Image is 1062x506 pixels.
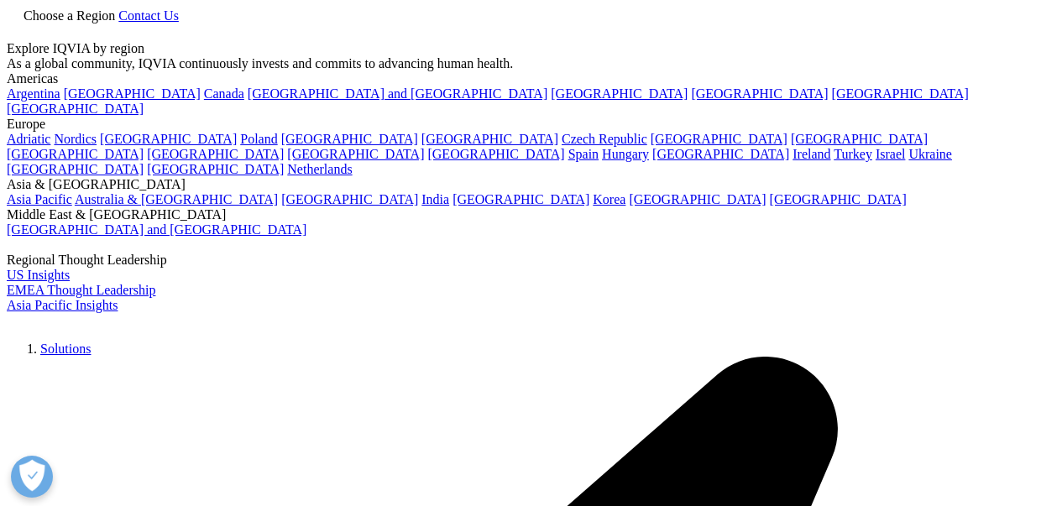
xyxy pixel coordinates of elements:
a: India [421,192,449,206]
a: [GEOGRAPHIC_DATA] [147,162,284,176]
div: Americas [7,71,1055,86]
a: Ukraine [908,147,952,161]
a: US Insights [7,268,70,282]
a: [GEOGRAPHIC_DATA] [147,147,284,161]
div: Regional Thought Leadership [7,253,1055,268]
a: Korea [593,192,625,206]
a: Czech Republic [562,132,647,146]
a: [GEOGRAPHIC_DATA] [770,192,907,206]
a: Turkey [834,147,872,161]
a: Hungary [602,147,649,161]
a: [GEOGRAPHIC_DATA] [281,192,418,206]
div: Middle East & [GEOGRAPHIC_DATA] [7,207,1055,222]
a: [GEOGRAPHIC_DATA] [791,132,928,146]
a: Spain [568,147,599,161]
a: Netherlands [287,162,352,176]
a: [GEOGRAPHIC_DATA] [651,132,787,146]
div: As a global community, IQVIA continuously invests and commits to advancing human health. [7,56,1055,71]
a: Ireland [793,147,830,161]
a: Israel [876,147,906,161]
a: Nordics [54,132,97,146]
a: Asia Pacific [7,192,72,206]
a: [GEOGRAPHIC_DATA] [551,86,688,101]
a: EMEA Thought Leadership [7,283,155,297]
a: Australia & [GEOGRAPHIC_DATA] [75,192,278,206]
div: Europe [7,117,1055,132]
a: [GEOGRAPHIC_DATA] [64,86,201,101]
a: Contact Us [118,8,179,23]
a: [GEOGRAPHIC_DATA] and [GEOGRAPHIC_DATA] [248,86,547,101]
a: [GEOGRAPHIC_DATA] [691,86,828,101]
div: Asia & [GEOGRAPHIC_DATA] [7,177,1055,192]
a: [GEOGRAPHIC_DATA] and [GEOGRAPHIC_DATA] [7,222,306,237]
span: Choose a Region [24,8,115,23]
a: [GEOGRAPHIC_DATA] [100,132,237,146]
a: Adriatic [7,132,50,146]
a: [GEOGRAPHIC_DATA] [652,147,789,161]
a: [GEOGRAPHIC_DATA] [7,147,144,161]
a: [GEOGRAPHIC_DATA] [421,132,558,146]
div: Explore IQVIA by region [7,41,1055,56]
a: [GEOGRAPHIC_DATA] [832,86,969,101]
a: Poland [240,132,277,146]
a: [GEOGRAPHIC_DATA] [453,192,589,206]
a: [GEOGRAPHIC_DATA] [287,147,424,161]
a: [GEOGRAPHIC_DATA] [281,132,418,146]
a: [GEOGRAPHIC_DATA] [427,147,564,161]
a: Canada [204,86,244,101]
a: Argentina [7,86,60,101]
a: [GEOGRAPHIC_DATA] [629,192,766,206]
button: Open Preferences [11,456,53,498]
a: [GEOGRAPHIC_DATA] [7,162,144,176]
a: [GEOGRAPHIC_DATA] [7,102,144,116]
